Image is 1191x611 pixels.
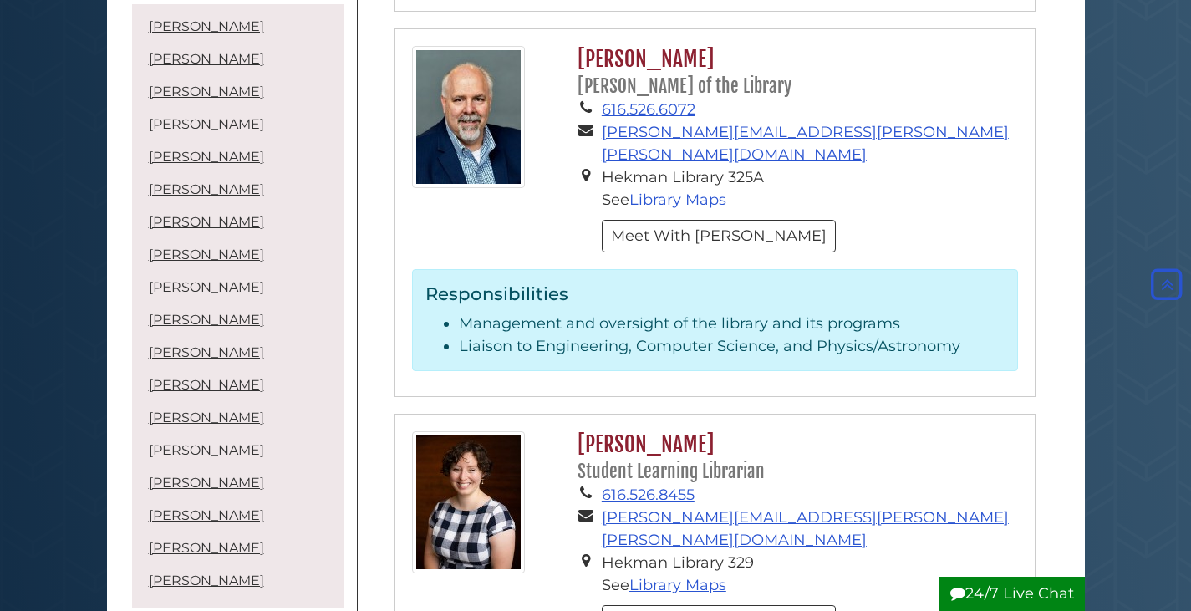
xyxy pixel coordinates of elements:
a: [PERSON_NAME] [149,540,264,556]
a: [PERSON_NAME] [149,51,264,67]
a: [PERSON_NAME] [149,312,264,328]
li: Management and oversight of the library and its programs [459,313,1005,335]
a: [PERSON_NAME] [149,181,264,197]
a: Library Maps [629,191,726,209]
a: 616.526.6072 [602,100,695,119]
a: [PERSON_NAME][EMAIL_ADDRESS][PERSON_NAME][PERSON_NAME][DOMAIN_NAME] [602,508,1009,549]
li: See [602,574,1018,597]
a: [PERSON_NAME] [149,214,264,230]
small: Student Learning Librarian [578,461,765,482]
a: [PERSON_NAME] [149,18,264,34]
a: [PERSON_NAME] [149,344,264,360]
a: [PERSON_NAME] [149,377,264,393]
a: [PERSON_NAME] [149,573,264,588]
a: [PERSON_NAME] [149,116,264,132]
button: Meet With [PERSON_NAME] [602,220,836,252]
a: [PERSON_NAME] [149,247,264,262]
a: Library Maps [629,576,726,594]
a: 616.526.8455 [602,486,695,504]
img: Amanda_Matthysse_125x160.jpg [412,431,525,573]
h2: [PERSON_NAME] [569,46,1017,99]
button: 24/7 Live Chat [939,577,1085,611]
li: Hekman Library 325A [602,166,1018,189]
a: [PERSON_NAME][EMAIL_ADDRESS][PERSON_NAME][PERSON_NAME][DOMAIN_NAME] [602,123,1009,164]
a: [PERSON_NAME] [149,507,264,523]
a: [PERSON_NAME] [149,410,264,425]
img: David_Malone_125x160.jpg [412,46,525,188]
a: [PERSON_NAME] [149,475,264,491]
a: [PERSON_NAME] [149,442,264,458]
a: Back to Top [1147,275,1187,293]
a: [PERSON_NAME] [149,84,264,99]
small: [PERSON_NAME] of the Library [578,75,791,97]
a: [PERSON_NAME] [149,149,264,165]
li: Hekman Library 329 [602,552,1018,574]
a: [PERSON_NAME] [149,279,264,295]
li: See [602,189,1018,211]
h3: Responsibilities [425,283,1005,304]
li: Liaison to Engineering, Computer Science, and Physics/Astronomy [459,335,1005,358]
h2: [PERSON_NAME] [569,431,1017,484]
